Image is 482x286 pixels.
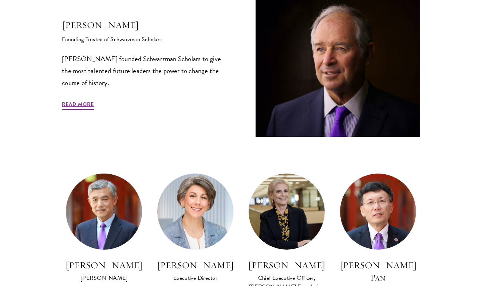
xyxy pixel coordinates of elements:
[62,31,226,44] h6: Founding Trustee of Schwarzman Scholars
[62,53,226,89] p: [PERSON_NAME] founded Schwarzman Scholars to give the most talented future leaders the power to c...
[248,259,325,271] h3: [PERSON_NAME]
[62,19,226,31] h5: [PERSON_NAME]
[66,173,142,283] a: [PERSON_NAME] [PERSON_NAME]
[66,274,142,282] div: [PERSON_NAME]
[66,259,142,271] h3: [PERSON_NAME]
[62,100,94,111] a: Read More
[157,173,234,283] a: [PERSON_NAME] Executive Director
[157,274,234,282] div: Executive Director
[340,259,416,284] h3: [PERSON_NAME] Pan
[157,259,234,271] h3: [PERSON_NAME]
